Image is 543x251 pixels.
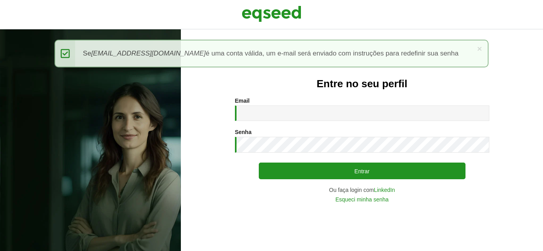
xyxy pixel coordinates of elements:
[197,78,527,90] h2: Entre no seu perfil
[242,4,301,24] img: EqSeed Logo
[259,163,465,179] button: Entrar
[235,187,489,193] div: Ou faça login com
[235,98,250,103] label: Email
[374,187,395,193] a: LinkedIn
[335,197,389,202] a: Esqueci minha senha
[91,50,206,57] em: [EMAIL_ADDRESS][DOMAIN_NAME]
[235,129,252,135] label: Senha
[477,44,482,53] a: ×
[54,40,489,67] div: Se é uma conta válida, um e-mail será enviado com instruções para redefinir sua senha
